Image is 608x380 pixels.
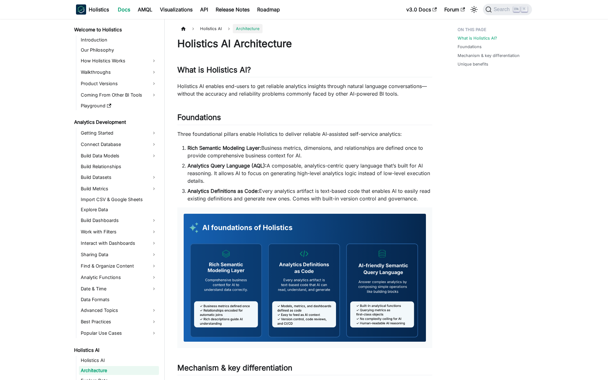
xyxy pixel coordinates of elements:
a: Explore Data [79,205,159,214]
a: Build Data Models [79,151,159,161]
a: Unique benefits [458,61,488,67]
a: Forum [440,4,469,15]
a: Welcome to Holistics [72,25,159,34]
a: Holistics AI [72,346,159,355]
a: What is Holistics AI? [458,35,497,41]
h2: Mechanism & key differentiation [177,363,432,375]
a: Data Formats [79,295,159,304]
a: Walkthroughs [79,67,159,77]
button: Search (Ctrl+K) [483,4,532,15]
a: Home page [177,24,189,33]
img: AI Foundations [184,214,426,342]
a: Introduction [79,35,159,44]
a: Product Versions [79,79,159,89]
a: API [196,4,212,15]
img: Holistics [76,4,86,15]
a: Build Datasets [79,172,159,182]
a: Date & Time [79,284,159,294]
p: Three foundational pillars enable Holistics to deliver reliable AI-assisted self-service analytics: [177,130,432,138]
a: Advanced Topics [79,305,159,315]
a: How Holistics Works [79,56,159,66]
a: Import CSV & Google Sheets [79,195,159,204]
button: Switch between dark and light mode (currently light mode) [469,4,479,15]
li: Business metrics, dimensions, and relationships are defined once to provide comprehensive busines... [187,144,432,159]
p: Holistics AI enables end-users to get reliable analytics insights through natural language conver... [177,82,432,98]
a: Popular Use Cases [79,328,159,338]
strong: Analytics Query Language (AQL): [187,162,267,169]
a: Playground [79,101,159,110]
a: AMQL [134,4,156,15]
h2: Foundations [177,113,432,125]
a: Connect Database [79,139,159,149]
li: A composable, analytics-centric query language that’s built for AI reasoning. It allows AI to foc... [187,162,432,185]
li: Every analytics artifact is text-based code that enables AI to easily read existing definitions a... [187,187,432,202]
a: Holistics AI [79,356,159,365]
nav: Docs sidebar [70,19,165,380]
a: Sharing Data [79,250,159,260]
a: HolisticsHolistics [76,4,109,15]
nav: Breadcrumbs [177,24,432,33]
b: Holistics [89,6,109,13]
a: Build Relationships [79,162,159,171]
a: Mechanism & key differentiation [458,53,520,59]
span: Architecture [233,24,263,33]
kbd: K [521,6,528,12]
a: Coming From Other BI Tools [79,90,159,100]
a: Foundations [458,44,482,50]
a: Interact with Dashboards [79,238,159,248]
a: Docs [114,4,134,15]
a: Build Dashboards [79,215,159,225]
a: Roadmap [253,4,284,15]
a: Getting Started [79,128,159,138]
a: Find & Organize Content [79,261,159,271]
a: Best Practices [79,317,159,327]
a: Build Metrics [79,184,159,194]
a: Work with Filters [79,227,159,237]
span: Holistics AI [197,24,225,33]
a: Our Philosophy [79,46,159,54]
a: Visualizations [156,4,196,15]
span: Search [492,7,514,12]
a: Analytics Development [72,118,159,127]
a: Analytic Functions [79,272,159,282]
a: v3.0 Docs [402,4,440,15]
strong: Rich Semantic Modeling Layer: [187,145,261,151]
strong: Analytics Definitions as Code: [187,188,259,194]
h1: Holistics AI Architecture [177,37,432,50]
a: Architecture [79,366,159,375]
h2: What is Holistics AI? [177,65,432,77]
a: Release Notes [212,4,253,15]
